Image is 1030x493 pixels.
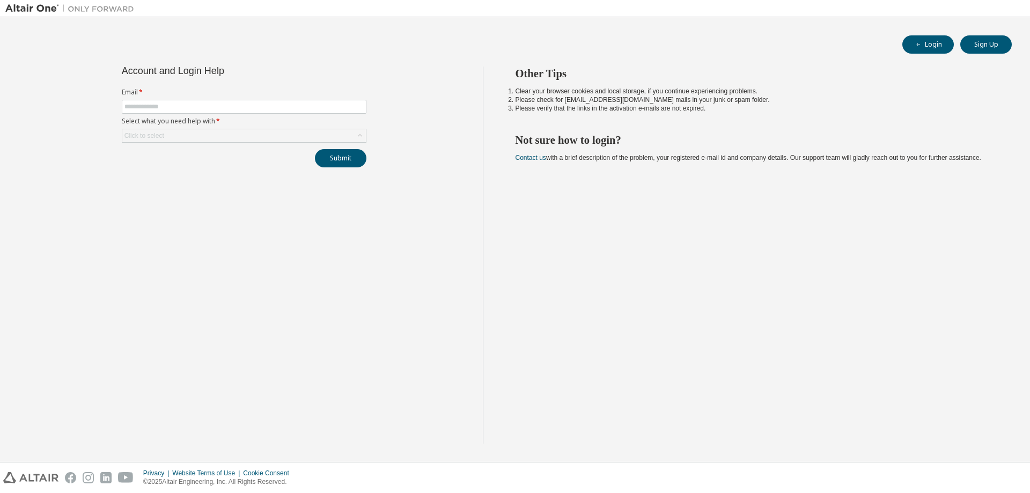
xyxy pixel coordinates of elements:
div: Cookie Consent [243,469,295,477]
img: youtube.svg [118,472,134,483]
button: Sign Up [960,35,1012,54]
img: facebook.svg [65,472,76,483]
button: Login [902,35,954,54]
div: Click to select [124,131,164,140]
a: Contact us [516,154,546,161]
img: instagram.svg [83,472,94,483]
p: © 2025 Altair Engineering, Inc. All Rights Reserved. [143,477,296,487]
li: Please check for [EMAIL_ADDRESS][DOMAIN_NAME] mails in your junk or spam folder. [516,95,993,104]
div: Account and Login Help [122,67,318,75]
li: Please verify that the links in the activation e-mails are not expired. [516,104,993,113]
label: Email [122,88,366,97]
div: Website Terms of Use [172,469,243,477]
img: Altair One [5,3,139,14]
div: Click to select [122,129,366,142]
img: linkedin.svg [100,472,112,483]
img: altair_logo.svg [3,472,58,483]
button: Submit [315,149,366,167]
h2: Not sure how to login? [516,133,993,147]
label: Select what you need help with [122,117,366,126]
h2: Other Tips [516,67,993,80]
div: Privacy [143,469,172,477]
span: with a brief description of the problem, your registered e-mail id and company details. Our suppo... [516,154,981,161]
li: Clear your browser cookies and local storage, if you continue experiencing problems. [516,87,993,95]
